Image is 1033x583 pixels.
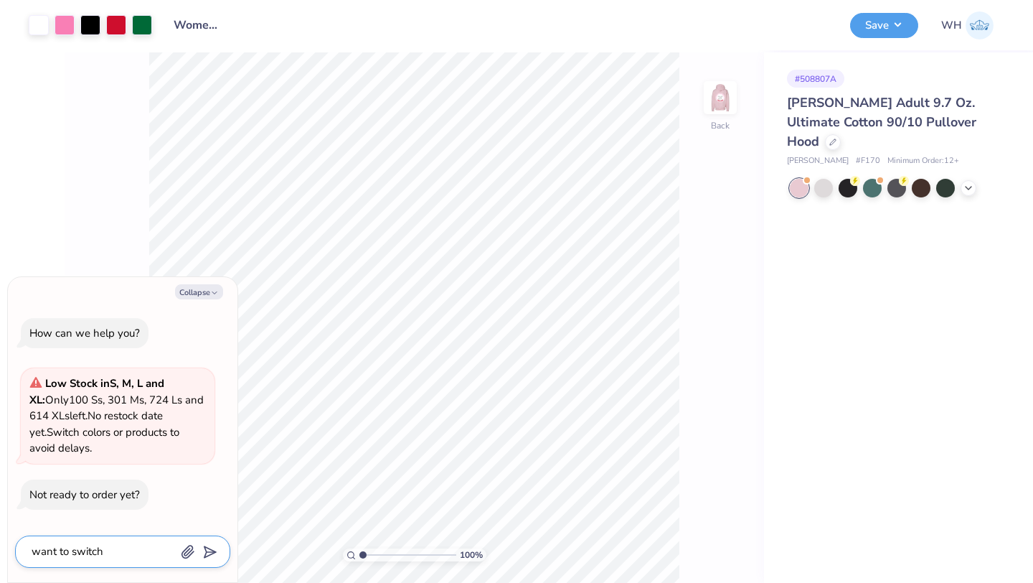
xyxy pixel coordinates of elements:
[787,70,844,88] div: # 508807A
[706,83,735,112] img: Back
[29,326,140,340] div: How can we help you?
[29,376,164,407] strong: Low Stock in S, M, L and XL :
[787,94,976,150] span: [PERSON_NAME] Adult 9.7 Oz. Ultimate Cotton 90/10 Pullover Hood
[941,17,962,34] span: WH
[711,119,730,132] div: Back
[850,13,918,38] button: Save
[163,11,233,39] input: Untitled Design
[787,155,849,167] span: [PERSON_NAME]
[460,549,483,561] span: 100 %
[966,11,994,39] img: Will Hodgson
[29,376,204,455] span: Only 100 Ss, 301 Ms, 724 Ls and 614 XLs left. Switch colors or products to avoid delays.
[856,155,880,167] span: # F170
[29,488,140,502] div: Not ready to order yet?
[175,284,223,299] button: Collapse
[941,11,994,39] a: WH
[30,542,176,561] textarea: want to switch
[887,155,959,167] span: Minimum Order: 12 +
[29,409,163,439] span: No restock date yet.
